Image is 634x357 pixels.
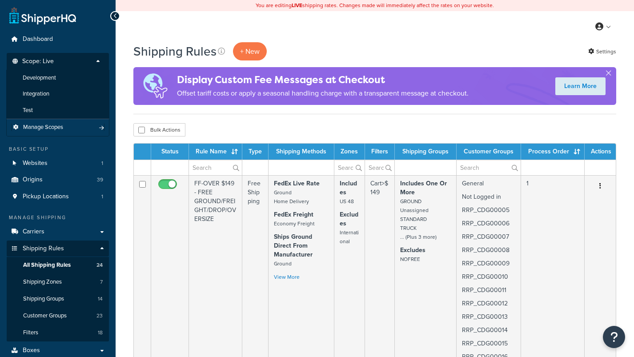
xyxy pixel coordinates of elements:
[7,241,109,342] li: Shipping Rules
[340,229,359,245] small: International
[6,102,109,119] li: Test
[7,308,109,324] a: Customer Groups 23
[334,144,365,160] th: Zones
[340,197,354,205] small: US 48
[189,144,242,160] th: Rule Name : activate to sort column ascending
[23,261,71,269] span: All Shipping Rules
[177,72,469,87] h4: Display Custom Fee Messages at Checkout
[588,45,616,58] a: Settings
[274,273,300,281] a: View More
[274,210,313,219] strong: FedEx Freight
[7,291,109,307] a: Shipping Groups 14
[23,312,67,320] span: Customer Groups
[6,70,109,86] li: Development
[274,179,320,188] strong: FedEx Live Rate
[457,144,521,160] th: Customer Groups
[23,107,33,114] span: Test
[23,245,64,253] span: Shipping Rules
[462,299,515,308] p: RRP_CDG00012
[274,189,309,205] small: Ground Home Delivery
[7,308,109,324] li: Customer Groups
[365,144,395,160] th: Filters
[133,43,217,60] h1: Shipping Rules
[269,144,334,160] th: Shipping Methods
[7,257,109,273] li: All Shipping Rules
[23,160,48,167] span: Websites
[7,291,109,307] li: Shipping Groups
[242,144,269,160] th: Type
[274,220,314,228] small: Economy Freight
[7,325,109,341] a: Filters 18
[462,313,515,321] p: RRP_CDG00013
[7,214,109,221] div: Manage Shipping
[400,197,437,241] small: GROUND Unassigned STANDARD TRUCK ... (Plus 3 more)
[23,176,43,184] span: Origins
[98,295,103,303] span: 14
[7,31,109,48] a: Dashboard
[23,193,69,201] span: Pickup Locations
[151,144,189,160] th: Status
[7,274,109,290] a: Shipping Zones 7
[555,77,606,95] a: Learn More
[9,7,76,24] a: ShipperHQ Home
[400,179,447,197] strong: Includes One Or More
[7,155,109,172] a: Websites 1
[400,245,425,255] strong: Excludes
[133,123,185,136] button: Bulk Actions
[462,233,515,241] p: RRP_CDG00007
[101,160,103,167] span: 1
[462,193,515,201] p: Not Logged in
[462,326,515,335] p: RRP_CDG00014
[7,241,109,257] a: Shipping Rules
[462,339,515,348] p: RRP_CDG00015
[7,172,109,188] li: Origins
[603,326,625,348] button: Open Resource Center
[521,144,585,160] th: Process Order : activate to sort column ascending
[23,228,44,236] span: Carriers
[585,144,616,160] th: Actions
[395,144,457,160] th: Shipping Groups
[23,347,40,354] span: Boxes
[177,87,469,100] p: Offset tariff costs or apply a seasonal handling charge with a transparent message at checkout.
[22,58,54,65] span: Scope: Live
[340,179,357,197] strong: Includes
[98,329,103,337] span: 18
[462,219,515,228] p: RRP_CDG00006
[23,295,64,303] span: Shipping Groups
[400,255,420,263] small: NOFREE
[96,312,103,320] span: 23
[6,86,109,102] li: Integration
[274,232,313,259] strong: Ships Ground Direct From Manufacturer
[7,155,109,172] li: Websites
[23,74,56,82] span: Development
[23,278,62,286] span: Shipping Zones
[292,1,302,9] b: LIVE
[101,193,103,201] span: 1
[7,189,109,205] li: Pickup Locations
[462,259,515,268] p: RRP_CDG00009
[7,274,109,290] li: Shipping Zones
[462,246,515,255] p: RRP_CDG00008
[7,172,109,188] a: Origins 39
[189,160,242,175] input: Search
[457,160,521,175] input: Search
[462,206,515,215] p: RRP_CDG00005
[7,224,109,240] a: Carriers
[23,36,53,43] span: Dashboard
[233,42,267,60] p: + New
[11,124,104,131] a: Manage Scopes
[274,260,292,268] small: Ground
[7,257,109,273] a: All Shipping Rules 24
[133,67,177,105] img: duties-banner-06bc72dcb5fe05cb3f9472aba00be2ae8eb53ab6f0d8bb03d382ba314ac3c341.png
[340,210,358,228] strong: Excludes
[462,273,515,281] p: RRP_CDG00010
[23,90,49,98] span: Integration
[23,124,63,131] span: Manage Scopes
[23,329,38,337] span: Filters
[7,189,109,205] a: Pickup Locations 1
[97,176,103,184] span: 39
[462,286,515,295] p: RRP_CDG00011
[334,160,364,175] input: Search
[7,325,109,341] li: Filters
